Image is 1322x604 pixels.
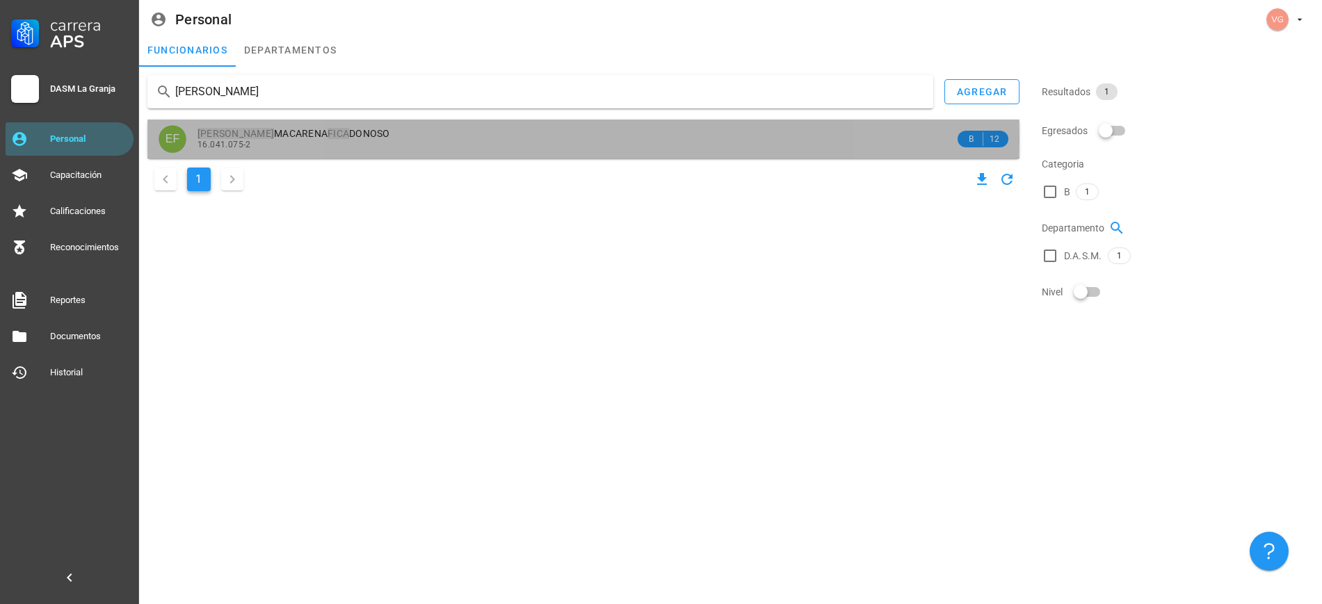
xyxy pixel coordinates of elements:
[147,164,250,195] nav: Navegación de paginación
[50,295,128,306] div: Reportes
[1042,75,1314,108] div: Resultados
[1042,211,1314,245] div: Departamento
[50,206,128,217] div: Calificaciones
[1064,249,1102,263] span: D.A.S.M.
[50,33,128,50] div: APS
[966,132,977,146] span: B
[6,356,134,389] a: Historial
[6,231,134,264] a: Reconocimientos
[1266,8,1289,31] div: avatar
[944,79,1019,104] button: agregar
[50,133,128,145] div: Personal
[1085,184,1090,199] span: 1
[6,122,134,156] a: Personal
[1064,185,1070,199] span: B
[198,128,274,139] mark: [PERSON_NAME]
[198,140,251,149] span: 16.041.075-2
[6,320,134,353] a: Documentos
[989,132,1000,146] span: 12
[166,125,179,153] span: EF
[175,12,232,27] div: Personal
[328,128,349,139] mark: FICA
[175,81,905,103] input: Buscar funcionarios…
[50,17,128,33] div: Carrera
[236,33,345,67] a: departamentos
[50,83,128,95] div: DASM La Granja
[50,331,128,342] div: Documentos
[6,284,134,317] a: Reportes
[139,33,236,67] a: funcionarios
[50,242,128,253] div: Reconocimientos
[6,195,134,228] a: Calificaciones
[1104,83,1109,100] span: 1
[159,125,186,153] div: avatar
[198,128,390,139] span: MACARENA DONOSO
[6,158,134,192] a: Capacitación
[1042,114,1314,147] div: Egresados
[50,367,128,378] div: Historial
[1042,147,1314,181] div: Categoria
[187,168,211,191] button: Página actual, página 1
[1117,248,1122,263] span: 1
[1042,275,1314,309] div: Nivel
[50,170,128,181] div: Capacitación
[956,86,1008,97] div: agregar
